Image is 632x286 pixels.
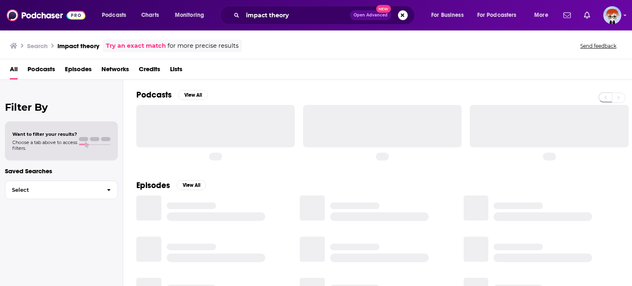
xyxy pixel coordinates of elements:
[350,10,391,20] button: Open AdvancedNew
[12,140,77,151] span: Choose a tab above to access filters.
[178,90,208,100] button: View All
[5,101,118,113] h2: Filter By
[139,63,160,79] a: Credits
[228,6,423,25] div: Search podcasts, credits, & more...
[136,180,206,191] a: EpisodesView All
[10,63,18,79] a: All
[65,63,92,79] a: Episodes
[581,8,593,22] a: Show notifications dropdown
[529,9,558,22] button: open menu
[578,42,619,49] button: Send feedback
[96,9,137,22] button: open menu
[472,9,529,22] button: open menu
[136,90,208,100] a: PodcastsView All
[177,180,206,190] button: View All
[168,41,239,51] span: for more precise results
[534,9,548,21] span: More
[101,63,129,79] a: Networks
[5,181,118,199] button: Select
[603,6,621,24] span: Logged in as diana.griffin
[603,6,621,24] button: Show profile menu
[28,63,55,79] a: Podcasts
[7,7,85,23] img: Podchaser - Follow, Share and Rate Podcasts
[354,13,388,17] span: Open Advanced
[175,9,204,21] span: Monitoring
[376,5,391,13] span: New
[169,9,215,22] button: open menu
[5,167,118,175] p: Saved Searches
[477,9,517,21] span: For Podcasters
[141,9,159,21] span: Charts
[136,9,164,22] a: Charts
[102,9,126,21] span: Podcasts
[57,42,99,50] h3: impact theory
[431,9,464,21] span: For Business
[560,8,574,22] a: Show notifications dropdown
[106,41,166,51] a: Try an exact match
[243,9,350,22] input: Search podcasts, credits, & more...
[12,131,77,137] span: Want to filter your results?
[425,9,474,22] button: open menu
[5,187,100,193] span: Select
[27,42,48,50] h3: Search
[603,6,621,24] img: User Profile
[136,180,170,191] h2: Episodes
[170,63,182,79] a: Lists
[136,90,172,100] h2: Podcasts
